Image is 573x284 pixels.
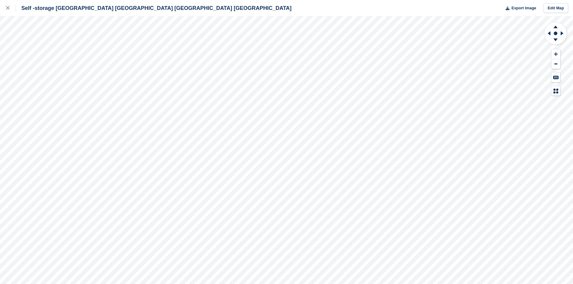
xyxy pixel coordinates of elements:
[16,5,291,12] div: Self -storage [GEOGRAPHIC_DATA] [GEOGRAPHIC_DATA] [GEOGRAPHIC_DATA] [GEOGRAPHIC_DATA]
[502,3,536,13] button: Export Image
[544,3,568,13] a: Edit Map
[551,72,560,82] button: Keyboard Shortcuts
[551,59,560,69] button: Zoom Out
[511,5,536,11] span: Export Image
[551,49,560,59] button: Zoom In
[551,86,560,96] button: Map Legend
